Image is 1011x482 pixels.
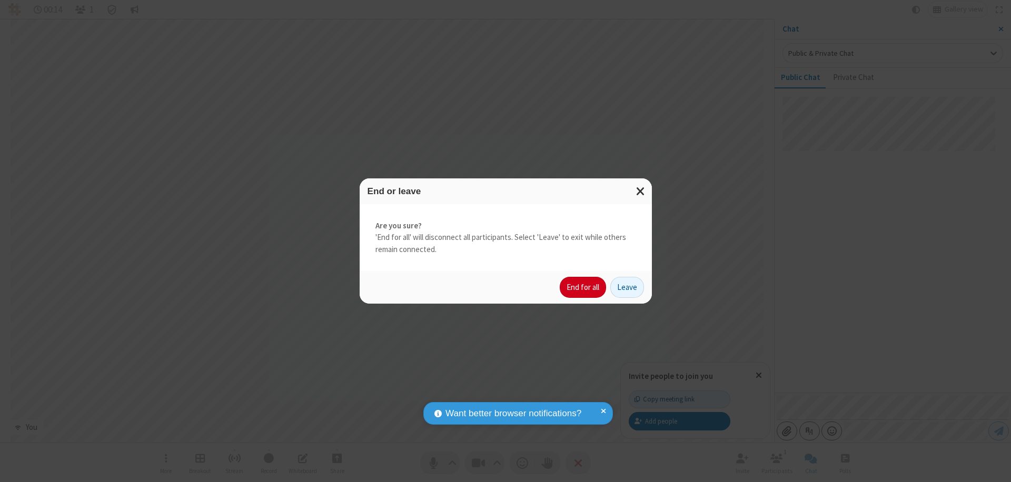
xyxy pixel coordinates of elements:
div: 'End for all' will disconnect all participants. Select 'Leave' to exit while others remain connec... [360,204,652,272]
button: End for all [560,277,606,298]
h3: End or leave [368,186,644,196]
strong: Are you sure? [375,220,636,232]
button: Leave [610,277,644,298]
button: Close modal [630,178,652,204]
span: Want better browser notifications? [445,407,581,420]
